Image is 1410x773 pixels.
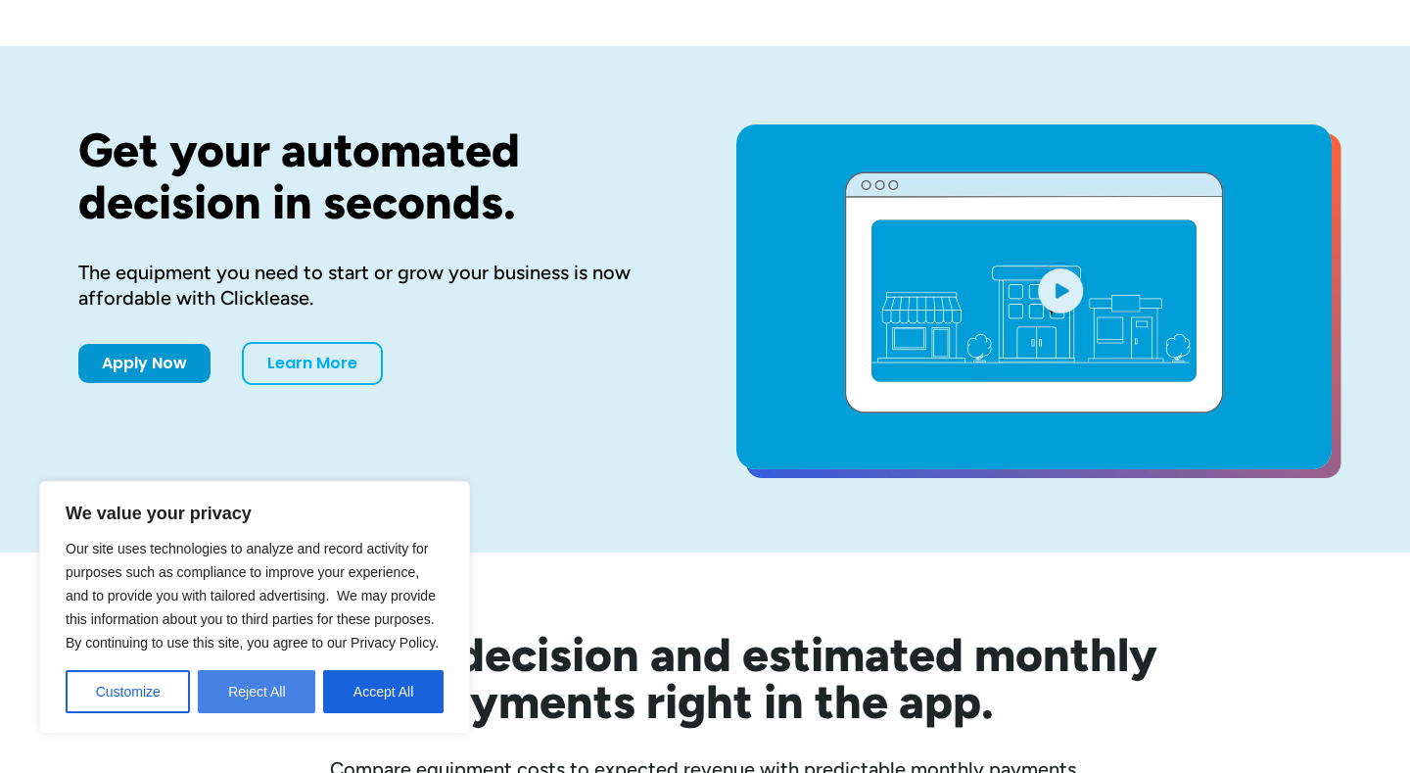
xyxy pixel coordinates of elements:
a: open lightbox [736,124,1332,469]
p: We value your privacy [66,502,444,525]
button: Reject All [198,670,315,713]
h1: Get your automated decision in seconds. [78,124,674,228]
button: Accept All [323,670,444,713]
h2: See your decision and estimated monthly payments right in the app. [157,631,1253,725]
div: The equipment you need to start or grow your business is now affordable with Clicklease. [78,260,674,311]
div: We value your privacy [39,481,470,734]
span: Our site uses technologies to analyze and record activity for purposes such as compliance to impr... [66,541,439,651]
a: Apply Now [78,344,211,383]
button: Customize [66,670,190,713]
a: Learn More [242,342,383,385]
img: Blue play button logo on a light blue circular background [1034,263,1087,317]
